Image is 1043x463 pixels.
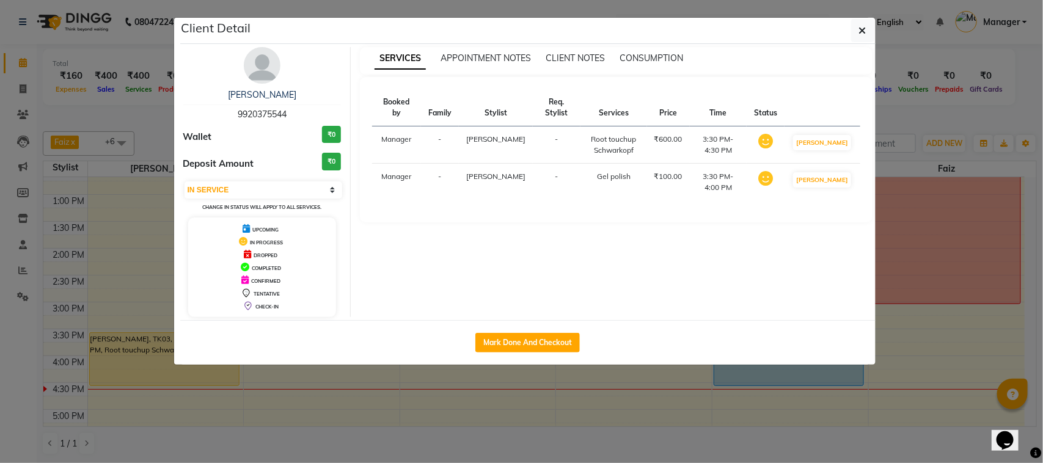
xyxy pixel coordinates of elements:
th: Stylist [459,89,533,126]
button: [PERSON_NAME] [793,172,851,188]
th: Time [690,89,747,126]
span: DROPPED [254,252,277,258]
div: ₹600.00 [654,134,683,145]
img: avatar [244,47,280,84]
span: CONFIRMED [251,278,280,284]
a: [PERSON_NAME] [228,89,296,100]
th: Price [647,89,690,126]
td: Manager [372,164,421,201]
span: SERVICES [375,48,426,70]
div: ₹100.00 [654,171,683,182]
span: UPCOMING [252,227,279,233]
button: Mark Done And Checkout [475,333,580,352]
span: [PERSON_NAME] [466,172,525,181]
td: Manager [372,126,421,164]
iframe: chat widget [992,414,1031,451]
span: Deposit Amount [183,157,254,171]
span: [PERSON_NAME] [466,134,525,144]
span: CHECK-IN [255,304,279,310]
span: 9920375544 [238,109,287,120]
th: Services [580,89,646,126]
h5: Client Detail [181,19,251,37]
td: - [533,126,580,164]
th: Status [747,89,785,126]
td: - [533,164,580,201]
h3: ₹0 [322,153,341,170]
span: TENTATIVE [254,291,280,297]
td: 3:30 PM-4:00 PM [690,164,747,201]
span: IN PROGRESS [250,239,283,246]
span: COMPLETED [252,265,281,271]
span: CLIENT NOTES [546,53,605,64]
td: 3:30 PM-4:30 PM [690,126,747,164]
div: Root touchup Schwarkopf [588,134,639,156]
span: APPOINTMENT NOTES [441,53,531,64]
th: Family [421,89,459,126]
th: Req. Stylist [533,89,580,126]
div: Gel polish [588,171,639,182]
h3: ₹0 [322,126,341,144]
td: - [421,126,459,164]
small: Change in status will apply to all services. [202,204,321,210]
td: - [421,164,459,201]
span: Wallet [183,130,212,144]
button: [PERSON_NAME] [793,135,851,150]
th: Booked by [372,89,421,126]
span: CONSUMPTION [620,53,683,64]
